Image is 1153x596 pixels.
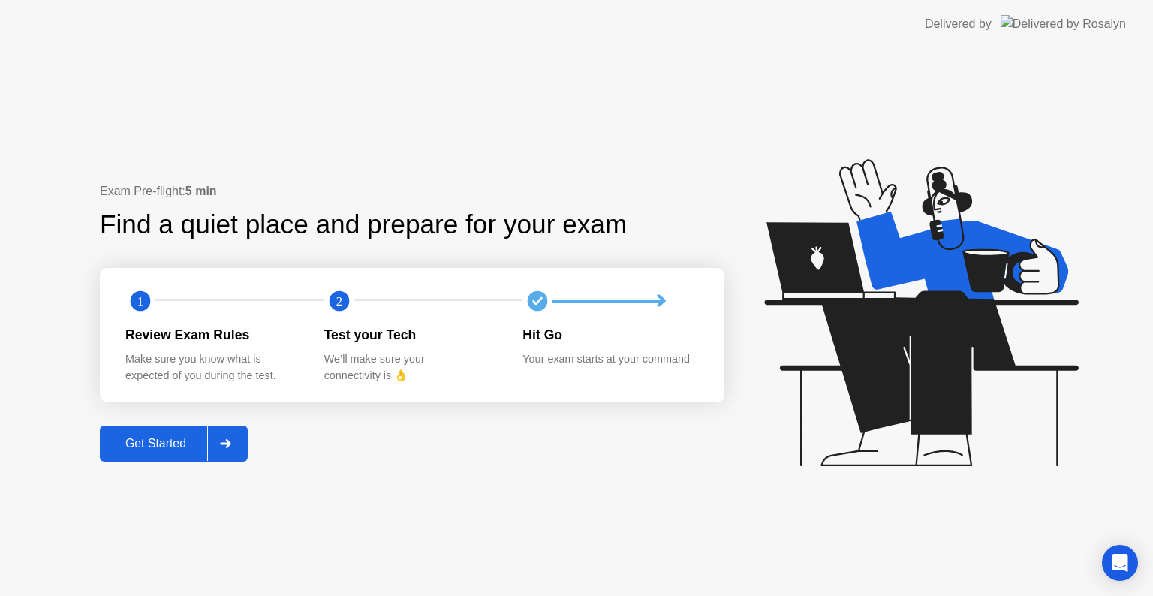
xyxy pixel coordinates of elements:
[522,325,697,345] div: Hit Go
[100,182,724,200] div: Exam Pre-flight:
[100,205,629,245] div: Find a quiet place and prepare for your exam
[125,325,300,345] div: Review Exam Rules
[324,351,499,384] div: We’ll make sure your connectivity is 👌
[324,325,499,345] div: Test your Tech
[522,351,697,368] div: Your exam starts at your command
[185,185,217,197] b: 5 min
[125,351,300,384] div: Make sure you know what is expected of you during the test.
[100,426,248,462] button: Get Started
[1102,545,1138,581] div: Open Intercom Messenger
[137,294,143,309] text: 1
[925,15,992,33] div: Delivered by
[1001,15,1126,32] img: Delivered by Rosalyn
[104,437,207,450] div: Get Started
[336,294,342,309] text: 2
